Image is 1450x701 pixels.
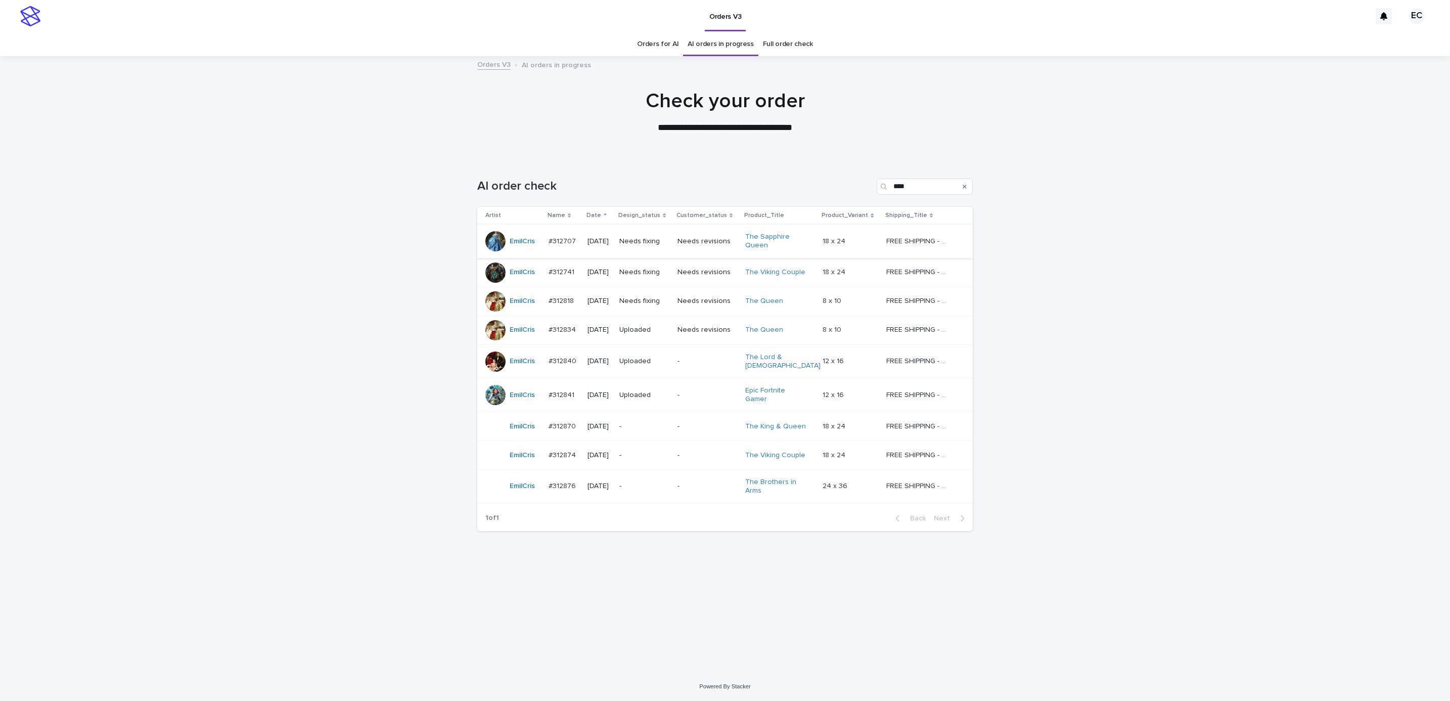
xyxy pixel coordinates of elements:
[587,357,611,366] p: [DATE]
[745,233,808,250] a: The Sapphire Queen
[823,266,847,277] p: 18 x 24
[677,482,737,491] p: -
[510,451,535,460] a: EmilCris
[549,324,578,334] p: #312834
[688,32,754,56] a: AI orders in progress
[619,268,669,277] p: Needs fixing
[485,210,501,221] p: Artist
[823,235,847,246] p: 18 x 24
[619,482,669,491] p: -
[619,326,669,334] p: Uploaded
[510,326,535,334] a: EmilCris
[934,515,956,522] span: Next
[549,420,578,431] p: #312870
[745,268,805,277] a: The Viking Couple
[886,295,951,305] p: FREE SHIPPING - preview in 1-2 business days, after your approval delivery will take 5-10 b.d.
[510,357,535,366] a: EmilCris
[886,266,951,277] p: FREE SHIPPING - preview in 1-2 business days, after your approval delivery will take 5-10 b.d.
[822,210,868,221] p: Product_Variant
[677,422,737,431] p: -
[823,295,843,305] p: 8 x 10
[587,268,611,277] p: [DATE]
[522,59,591,70] p: AI orders in progress
[549,389,576,400] p: #312841
[886,389,951,400] p: FREE SHIPPING - preview in 1-2 business days, after your approval delivery will take 5-10 b.d.
[886,235,951,246] p: FREE SHIPPING - preview in 1-2 business days, after your approval delivery will take 5-10 b.d.
[587,297,611,305] p: [DATE]
[823,480,849,491] p: 24 x 36
[745,451,805,460] a: The Viking Couple
[587,451,611,460] p: [DATE]
[886,449,951,460] p: FREE SHIPPING - preview in 1-2 business days, after your approval delivery will take 5-10 b.d.
[549,480,578,491] p: #312876
[477,344,973,378] tr: EmilCris #312840#312840 [DATE]Uploaded-The Lord & [DEMOGRAPHIC_DATA] 12 x 1612 x 16 FREE SHIPPING...
[886,480,951,491] p: FREE SHIPPING - preview in 1-2 business days, after your approval delivery will take 5-10 b.d.
[745,326,783,334] a: The Queen
[549,295,576,305] p: #312818
[677,391,737,400] p: -
[587,422,611,431] p: [DATE]
[549,355,578,366] p: #312840
[619,357,669,366] p: Uploaded
[549,449,578,460] p: #312874
[823,420,847,431] p: 18 x 24
[477,469,973,503] tr: EmilCris #312876#312876 [DATE]--The Brothers in Arms 24 x 3624 x 36 FREE SHIPPING - preview in 1-...
[745,386,808,404] a: Epic Fortnite Gamer
[477,378,973,412] tr: EmilCris #312841#312841 [DATE]Uploaded-Epic Fortnite Gamer 12 x 1612 x 16 FREE SHIPPING - preview...
[745,353,821,370] a: The Lord & [DEMOGRAPHIC_DATA]
[618,210,660,221] p: Design_status
[887,514,930,523] button: Back
[745,422,806,431] a: The King & Queen
[904,515,926,522] span: Back
[677,297,737,305] p: Needs revisions
[637,32,678,56] a: Orders for AI
[477,258,973,287] tr: EmilCris #312741#312741 [DATE]Needs fixingNeeds revisionsThe Viking Couple 18 x 2418 x 24 FREE SH...
[510,391,535,400] a: EmilCris
[587,391,611,400] p: [DATE]
[745,297,783,305] a: The Queen
[763,32,813,56] a: Full order check
[586,210,601,221] p: Date
[587,237,611,246] p: [DATE]
[510,237,535,246] a: EmilCris
[548,210,565,221] p: Name
[886,355,951,366] p: FREE SHIPPING - preview in 1-2 business days, after your approval delivery will take 5-10 b.d.
[549,266,576,277] p: #312741
[477,179,873,194] h1: AI order check
[676,210,727,221] p: Customer_status
[510,297,535,305] a: EmilCris
[677,357,737,366] p: -
[477,89,973,113] h1: Check your order
[823,389,846,400] p: 12 x 16
[1409,8,1425,24] div: EC
[886,324,951,334] p: FREE SHIPPING - preview in 1-2 business days, after your approval delivery will take 5-10 b.d.
[677,326,737,334] p: Needs revisions
[823,355,846,366] p: 12 x 16
[549,235,578,246] p: #312707
[510,422,535,431] a: EmilCris
[877,179,973,195] input: Search
[677,451,737,460] p: -
[677,268,737,277] p: Needs revisions
[930,514,973,523] button: Next
[477,58,511,70] a: Orders V3
[510,482,535,491] a: EmilCris
[619,297,669,305] p: Needs fixing
[477,225,973,258] tr: EmilCris #312707#312707 [DATE]Needs fixingNeeds revisionsThe Sapphire Queen 18 x 2418 x 24 FREE S...
[20,6,40,26] img: stacker-logo-s-only.png
[677,237,737,246] p: Needs revisions
[477,287,973,316] tr: EmilCris #312818#312818 [DATE]Needs fixingNeeds revisionsThe Queen 8 x 108 x 10 FREE SHIPPING - p...
[477,412,973,441] tr: EmilCris #312870#312870 [DATE]--The King & Queen 18 x 2418 x 24 FREE SHIPPING - preview in 1-2 bu...
[699,683,750,689] a: Powered By Stacker
[510,268,535,277] a: EmilCris
[587,326,611,334] p: [DATE]
[477,506,507,531] p: 1 of 1
[823,324,843,334] p: 8 x 10
[745,478,808,495] a: The Brothers in Arms
[619,391,669,400] p: Uploaded
[619,451,669,460] p: -
[885,210,927,221] p: Shipping_Title
[619,237,669,246] p: Needs fixing
[886,420,951,431] p: FREE SHIPPING - preview in 1-2 business days, after your approval delivery will take 5-10 b.d.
